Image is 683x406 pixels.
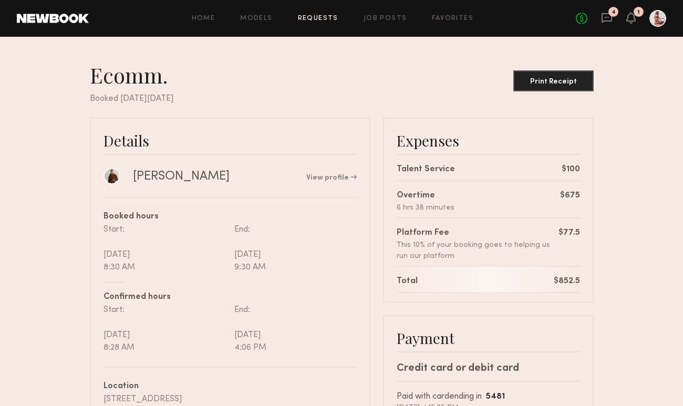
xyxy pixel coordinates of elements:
[240,15,272,22] a: Models
[133,169,230,184] div: [PERSON_NAME]
[104,223,230,274] div: Start: [DATE] 8:30 AM
[397,390,580,403] div: Paid with card ending in
[397,163,455,176] div: Talent Service
[230,223,357,274] div: End: [DATE] 9:30 AM
[397,190,454,202] div: Overtime
[637,9,640,15] div: 1
[104,291,357,304] div: Confirmed hours
[612,9,616,15] div: 4
[397,240,558,262] div: This 10% of your booking goes to helping us run our platform
[104,393,357,405] div: [STREET_ADDRESS]
[432,15,473,22] a: Favorites
[104,211,357,223] div: Booked hours
[513,70,594,91] button: Print Receipt
[90,92,594,105] div: Booked [DATE][DATE]
[397,227,558,240] div: Platform Fee
[560,190,580,202] div: $675
[397,131,580,150] div: Expenses
[518,78,589,86] div: Print Receipt
[558,227,580,240] div: $77.5
[397,361,580,377] div: Credit card or debit card
[601,12,613,25] a: 4
[230,304,357,354] div: End: [DATE] 4:06 PM
[298,15,338,22] a: Requests
[397,275,418,288] div: Total
[562,163,580,176] div: $100
[486,393,505,401] b: 5481
[192,15,215,22] a: Home
[306,174,357,182] a: View profile
[397,329,580,347] div: Payment
[554,275,580,288] div: $852.5
[90,62,176,88] div: Ecomm.
[364,15,407,22] a: Job Posts
[104,380,357,393] div: Location
[104,304,230,354] div: Start: [DATE] 8:28 AM
[397,202,454,213] div: 6 hrs 38 minutes
[104,131,357,150] div: Details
